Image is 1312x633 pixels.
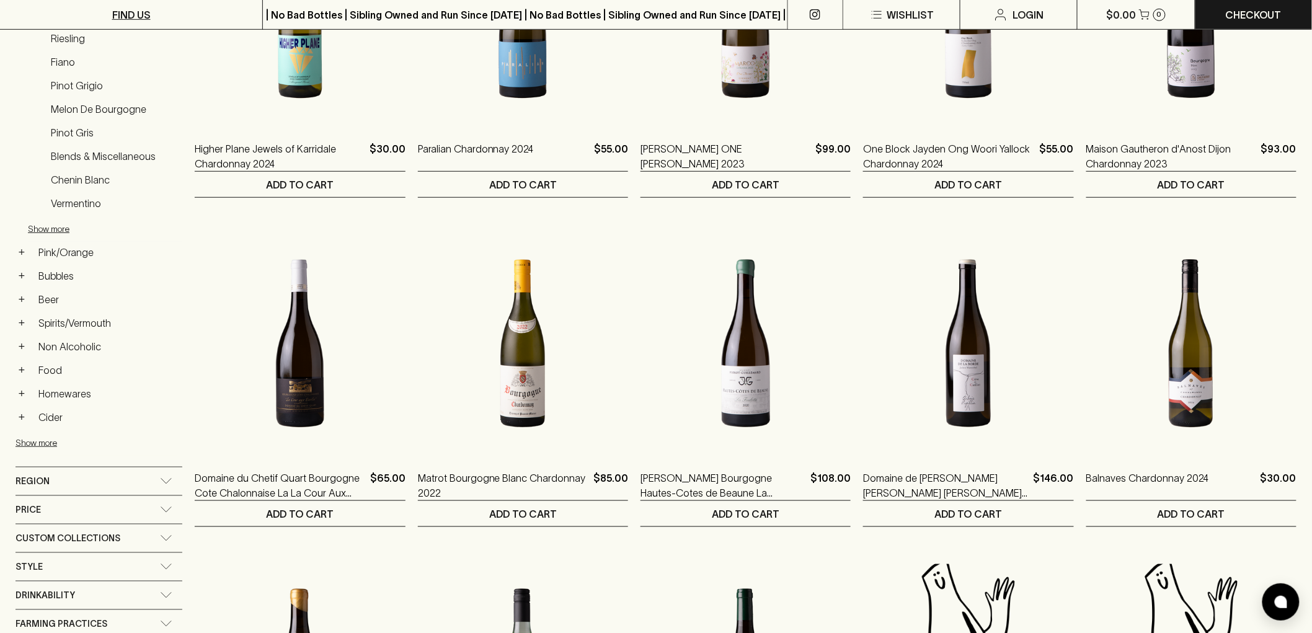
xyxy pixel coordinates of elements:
button: + [16,317,28,329]
button: Show more [16,430,178,456]
img: Joannes Violot-Guillemard Bourgogne Hautes-Cotes de Beaune La Foulotte Blanc 2020 [640,235,851,452]
a: Domaine du Chetif Quart Bourgogne Cote Chalonnaise La La Cour Aux Etoiles 2023 [195,471,365,500]
span: Drinkability [16,588,75,603]
a: Food [33,360,182,381]
p: $93.00 [1261,141,1296,171]
a: Higher Plane Jewels of Karridale Chardonnay 2024 [195,141,364,171]
p: $55.00 [594,141,628,171]
button: + [16,293,28,306]
button: ADD TO CART [195,172,405,197]
a: Fiano [45,51,182,73]
p: ADD TO CART [935,177,1003,192]
p: ADD TO CART [1158,177,1225,192]
a: Beer [33,289,182,310]
button: + [16,340,28,353]
button: ADD TO CART [1086,501,1296,526]
span: Style [16,559,43,575]
a: Non Alcoholic [33,336,182,357]
p: Checkout [1226,7,1282,22]
p: ADD TO CART [267,507,334,521]
button: ADD TO CART [418,501,628,526]
p: ADD TO CART [489,177,557,192]
img: Matrot Bourgogne Blanc Chardonnay 2022 [418,235,628,452]
span: Custom Collections [16,531,120,546]
a: Domaine de [PERSON_NAME] [PERSON_NAME] [PERSON_NAME] Chardonnay 2023 [863,471,1028,500]
div: Style [16,553,182,581]
p: FIND US [112,7,151,22]
img: Balnaves Chardonnay 2024 [1086,235,1296,452]
button: ADD TO CART [418,172,628,197]
p: $55.00 [1040,141,1074,171]
a: Bubbles [33,265,182,286]
button: + [16,387,28,400]
img: Domaine de la Borde Cote de Caillot Chardonnay 2023 [863,235,1073,452]
a: Pinot Grigio [45,75,182,96]
p: ADD TO CART [489,507,557,521]
p: $30.00 [1261,471,1296,500]
a: Cider [33,407,182,428]
p: $146.00 [1034,471,1074,500]
p: 0 [1157,11,1162,18]
a: Spirits/Vermouth [33,312,182,334]
p: Login [1013,7,1044,22]
button: ADD TO CART [195,501,405,526]
img: Domaine du Chetif Quart Bourgogne Cote Chalonnaise La La Cour Aux Etoiles 2023 [195,235,405,452]
div: Region [16,467,182,495]
p: ADD TO CART [267,177,334,192]
button: ADD TO CART [640,172,851,197]
a: Blends & Miscellaneous [45,146,182,167]
button: + [16,411,28,423]
button: ADD TO CART [1086,172,1296,197]
div: Custom Collections [16,525,182,552]
a: One Block Jayden Ong Woori Yallock Chardonnay 2024 [863,141,1034,171]
a: Vermentino [45,193,182,214]
p: ADD TO CART [1158,507,1225,521]
button: + [16,364,28,376]
a: [PERSON_NAME] Bourgogne Hautes-Cotes de Beaune La Foulotte Blanc 2020 [640,471,805,500]
a: Matrot Bourgogne Blanc Chardonnay 2022 [418,471,588,500]
a: Balnaves Chardonnay 2024 [1086,471,1209,500]
p: Wishlist [887,7,934,22]
p: ADD TO CART [712,177,779,192]
button: + [16,246,28,259]
img: bubble-icon [1275,596,1287,608]
button: + [16,270,28,282]
span: Farming Practices [16,616,107,632]
p: ADD TO CART [712,507,779,521]
a: Paralian Chardonnay 2024 [418,141,534,171]
span: Price [16,502,41,518]
span: Region [16,474,50,489]
button: Show more [28,216,190,242]
a: Homewares [33,383,182,404]
button: ADD TO CART [640,501,851,526]
button: ADD TO CART [863,172,1073,197]
p: $30.00 [370,141,406,171]
p: $0.00 [1107,7,1137,22]
a: Pink/Orange [33,242,182,263]
a: Chenin Blanc [45,169,182,190]
a: Pinot Gris [45,122,182,143]
p: $65.00 [370,471,406,500]
a: Riesling [45,28,182,49]
p: $85.00 [593,471,628,500]
div: Price [16,496,182,524]
div: Drinkability [16,582,182,609]
p: $108.00 [810,471,851,500]
p: $99.00 [815,141,851,171]
a: Maison Gautheron d'Anost Dijon Chardonnay 2023 [1086,141,1256,171]
a: Melon de Bourgogne [45,99,182,120]
button: ADD TO CART [863,501,1073,526]
a: [PERSON_NAME] ONE [PERSON_NAME] 2023 [640,141,810,171]
p: ADD TO CART [935,507,1003,521]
